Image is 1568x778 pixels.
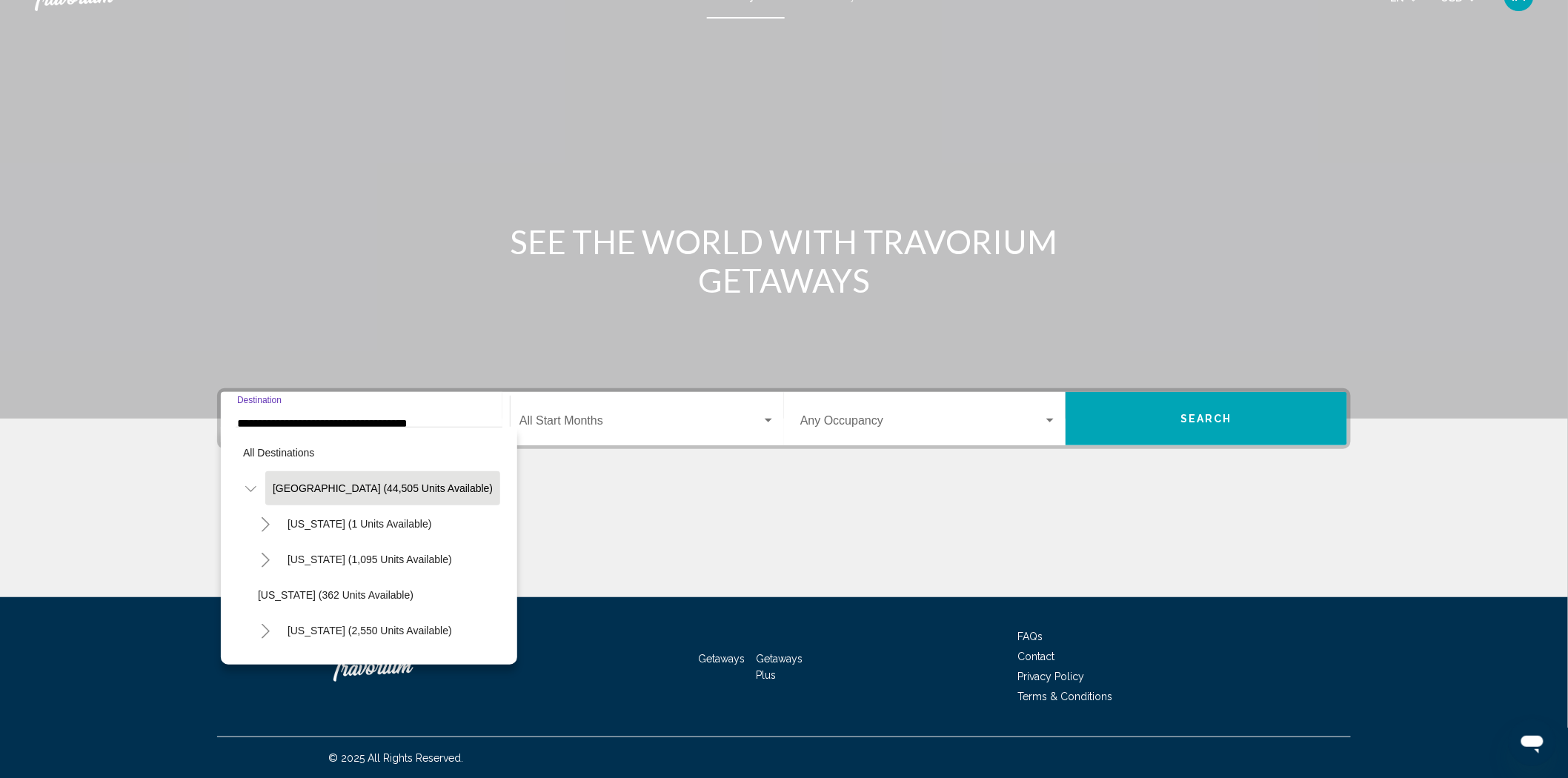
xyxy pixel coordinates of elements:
a: FAQs [1017,631,1043,642]
span: All destinations [243,447,315,459]
button: [US_STATE] (362 units available) [250,578,421,612]
button: Toggle Colorado (906 units available) [250,651,280,681]
button: Toggle United States (44,505 units available) [236,473,265,503]
button: Toggle Alabama (1 units available) [250,509,280,539]
span: [US_STATE] (1,095 units available) [288,553,452,565]
button: Toggle California (2,550 units available) [250,616,280,645]
button: [US_STATE] (1 units available) [280,507,439,541]
iframe: Кнопка запуска окна обмена сообщениями [1509,719,1556,766]
a: Getaways [698,653,745,665]
div: Search widget [221,392,1347,445]
button: [GEOGRAPHIC_DATA] (44,505 units available) [265,471,500,505]
a: Getaways Plus [757,653,803,681]
button: [US_STATE] (906 units available) [280,649,451,683]
a: Travorium [328,645,476,689]
button: Search [1066,392,1347,445]
span: Search [1180,413,1232,425]
button: [US_STATE] (2,550 units available) [280,614,459,648]
button: [US_STATE] (1,095 units available) [280,542,459,576]
a: Privacy Policy [1017,671,1084,682]
span: [US_STATE] (2,550 units available) [288,625,452,636]
button: Toggle Arizona (1,095 units available) [250,545,280,574]
a: Terms & Conditions [1017,691,1112,702]
span: [GEOGRAPHIC_DATA] (44,505 units available) [273,482,493,494]
span: © 2025 All Rights Reserved. [328,752,463,764]
button: All destinations [236,436,502,470]
span: [US_STATE] (1 units available) [288,518,432,530]
h1: SEE THE WORLD WITH TRAVORIUM GETAWAYS [506,222,1062,299]
span: [US_STATE] (362 units available) [258,589,413,601]
a: Contact [1017,651,1054,662]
